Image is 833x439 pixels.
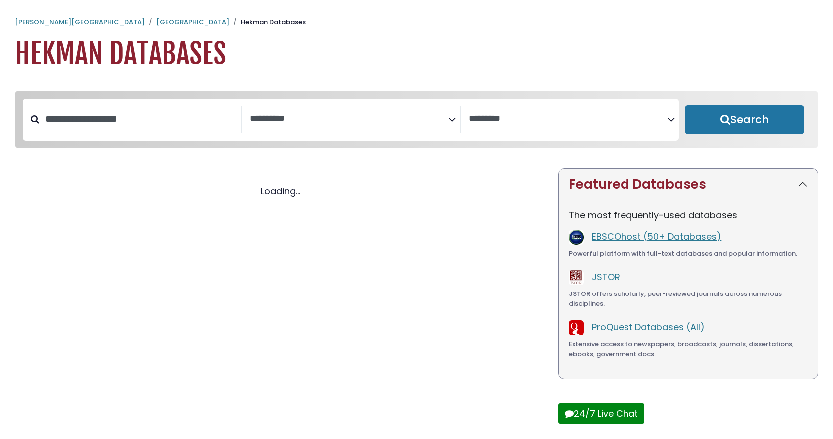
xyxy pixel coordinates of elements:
button: Submit for Search Results [685,105,804,134]
div: Loading... [15,184,546,198]
div: Extensive access to newspapers, broadcasts, journals, dissertations, ebooks, government docs. [569,339,808,359]
a: EBSCOhost (50+ Databases) [592,230,721,243]
nav: Search filters [15,91,818,148]
button: Featured Databases [559,169,818,200]
a: [GEOGRAPHIC_DATA] [156,17,229,27]
h1: Hekman Databases [15,37,818,71]
textarea: Search [250,114,448,124]
div: Powerful platform with full-text databases and popular information. [569,249,808,259]
button: 24/7 Live Chat [558,403,644,424]
a: ProQuest Databases (All) [592,321,705,333]
textarea: Search [469,114,667,124]
li: Hekman Databases [229,17,306,27]
a: [PERSON_NAME][GEOGRAPHIC_DATA] [15,17,145,27]
input: Search database by title or keyword [39,111,241,127]
div: JSTOR offers scholarly, peer-reviewed journals across numerous disciplines. [569,289,808,308]
a: JSTOR [592,271,620,283]
p: The most frequently-used databases [569,208,808,222]
nav: breadcrumb [15,17,818,27]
